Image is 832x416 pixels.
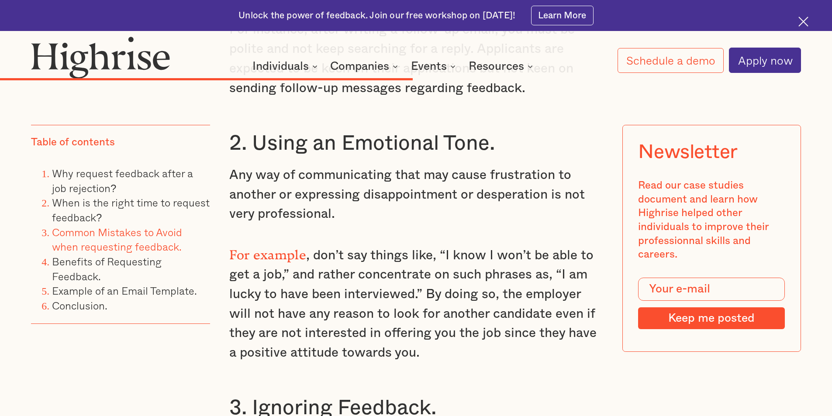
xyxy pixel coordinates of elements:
div: Newsletter [638,141,738,163]
h3: 2. Using an Emotional Tone. [229,131,603,157]
a: Benefits of Requesting Feedback. [52,253,162,284]
div: Companies [330,61,400,72]
div: Events [411,61,458,72]
div: Resources [469,61,535,72]
form: Modal Form [638,278,785,329]
div: Companies [330,61,389,72]
p: , don’t say things like, “I know I won’t be able to get a job,” and rather concentrate on such ph... [229,242,603,363]
div: Events [411,61,447,72]
img: Cross icon [798,17,808,27]
a: Common Mistakes to Avoid when requesting feedback. [52,224,182,255]
p: Any way of communicating that may cause frustration to another or expressing disappointment or de... [229,165,603,224]
input: Keep me posted [638,307,785,329]
div: Unlock the power of feedback. Join our free workshop on [DATE]! [238,10,515,22]
div: Resources [469,61,524,72]
strong: For example [229,248,306,256]
a: Conclusion. [52,297,107,313]
a: Schedule a demo [618,48,724,73]
a: Example of an Email Template. [52,282,197,299]
div: Individuals [252,61,309,72]
a: When is the right time to request feedback? [52,194,210,225]
a: Apply now [729,48,801,73]
a: Why request feedback after a job rejection? [52,165,193,196]
img: Highrise logo [31,36,170,78]
div: Individuals [252,61,320,72]
a: Learn More [531,6,594,25]
input: Your e-mail [638,278,785,301]
div: Table of contents [31,136,115,150]
div: Read our case studies document and learn how Highrise helped other individuals to improve their p... [638,179,785,262]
